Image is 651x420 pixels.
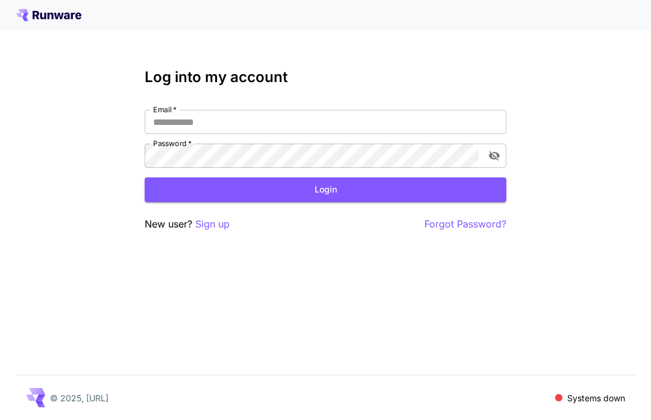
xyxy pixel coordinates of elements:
label: Password [153,138,192,148]
label: Email [153,104,177,115]
button: Sign up [195,217,230,232]
p: New user? [145,217,230,232]
button: Login [145,177,506,202]
h3: Log into my account [145,69,506,86]
button: Forgot Password? [424,217,506,232]
p: Systems down [567,392,625,404]
button: toggle password visibility [483,145,505,167]
p: © 2025, [URL] [50,392,108,404]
